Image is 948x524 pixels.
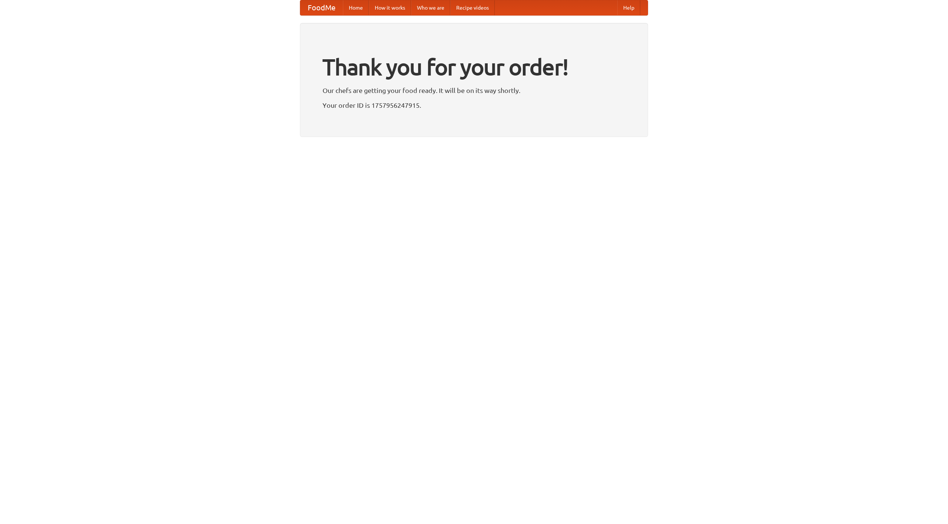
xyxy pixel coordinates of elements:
p: Your order ID is 1757956247915. [323,100,625,111]
a: How it works [369,0,411,15]
a: FoodMe [300,0,343,15]
h1: Thank you for your order! [323,49,625,85]
a: Who we are [411,0,450,15]
a: Home [343,0,369,15]
p: Our chefs are getting your food ready. It will be on its way shortly. [323,85,625,96]
a: Help [617,0,640,15]
a: Recipe videos [450,0,495,15]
